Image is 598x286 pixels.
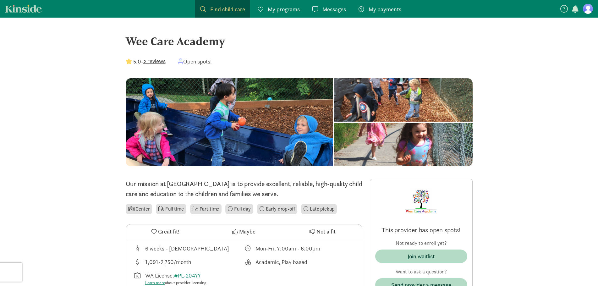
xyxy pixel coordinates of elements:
[283,224,362,239] button: Not a fit
[134,244,244,253] div: Age range for children that this provider cares for
[375,226,467,234] p: This provider has open spots!
[145,258,191,266] div: 1,091-2,750/month
[322,5,346,14] span: Messages
[145,280,165,285] a: Learn more
[126,204,152,214] li: Center
[126,33,473,50] div: Wee Care Academy
[255,244,320,253] div: Mon-Fri, 7:00am - 6:00pm
[301,204,337,214] li: Late pickup
[369,5,401,14] span: My payments
[375,268,467,276] p: Want to ask a question?
[244,258,354,266] div: This provider's education philosophy
[408,252,435,261] div: Join waitlist
[205,224,283,239] button: Maybe
[5,5,42,13] a: Kinside
[225,204,253,214] li: Full day
[126,179,362,199] p: Our mission at [GEOGRAPHIC_DATA] is to provide excellent, reliable, high-quality child care and e...
[210,5,245,14] span: Find child care
[145,244,229,253] div: 6 weeks - [DEMOGRAPHIC_DATA]
[133,58,141,65] strong: 5.0
[143,57,166,65] button: 2 reviews
[126,224,205,239] button: Great fit!
[145,280,207,286] div: about provider licensing.
[257,204,298,214] li: Early drop-off
[375,250,467,263] button: Join waitlist
[190,204,222,214] li: Part time
[316,227,336,236] span: Not a fit
[158,227,179,236] span: Great fit!
[402,184,440,218] img: Provider logo
[145,271,207,286] div: WA License:
[268,5,300,14] span: My programs
[375,239,467,247] p: Not ready to enroll yet?
[255,258,307,266] div: Academic, Play based
[244,244,354,253] div: Class schedule
[178,57,212,66] div: Open spots!
[239,227,255,236] span: Maybe
[134,258,244,266] div: Average tuition for this program
[126,57,166,66] div: -
[156,204,186,214] li: Full time
[174,272,201,279] a: #PL-20477
[134,271,244,286] div: License number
